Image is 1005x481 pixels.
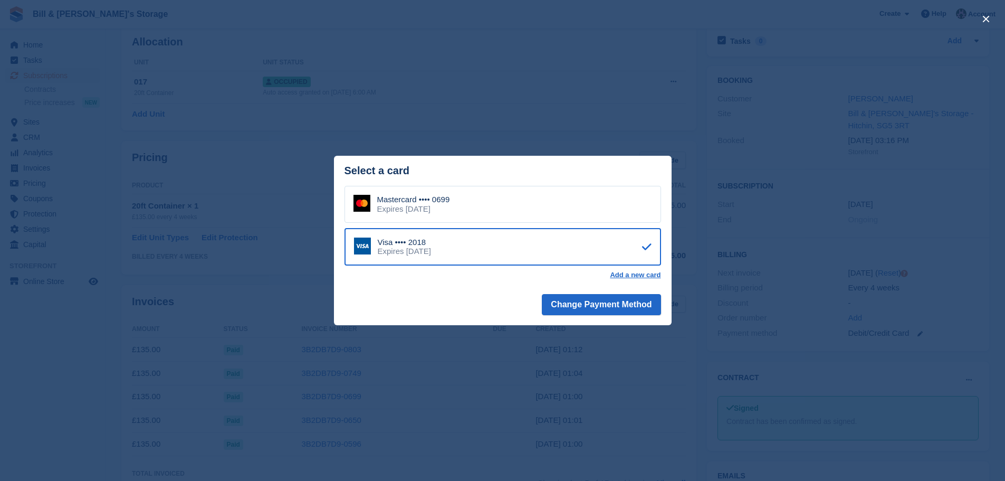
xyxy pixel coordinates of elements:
div: Expires [DATE] [377,204,450,214]
div: Select a card [344,165,661,177]
button: close [978,11,994,27]
div: Mastercard •••• 0699 [377,195,450,204]
button: Change Payment Method [542,294,661,315]
img: Mastercard Logo [353,195,370,212]
a: Add a new card [610,271,661,279]
div: Visa •••• 2018 [378,238,431,247]
div: Expires [DATE] [378,247,431,256]
img: Visa Logo [354,238,371,254]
